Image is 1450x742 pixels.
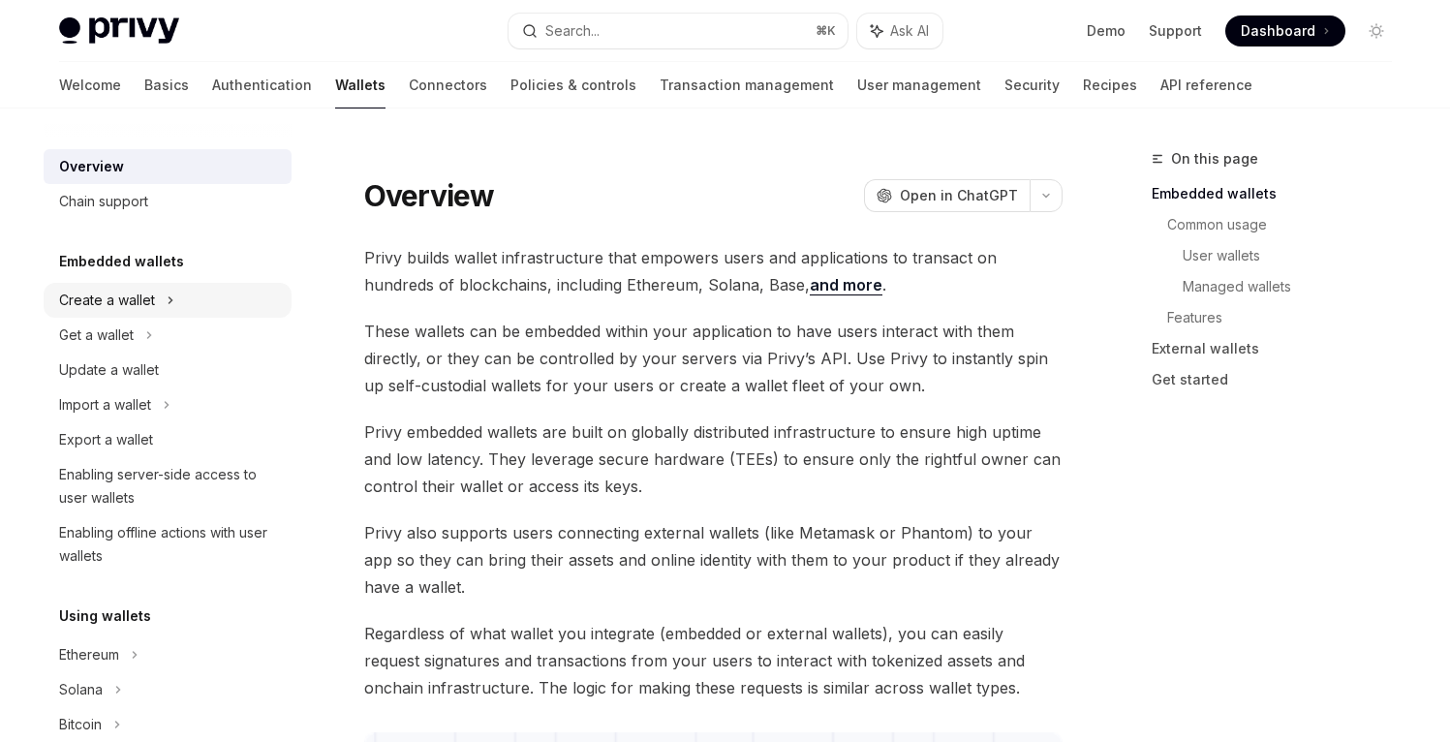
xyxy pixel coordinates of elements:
button: Ask AI [857,14,942,48]
h5: Embedded wallets [59,250,184,273]
div: Overview [59,155,124,178]
span: Privy builds wallet infrastructure that empowers users and applications to transact on hundreds o... [364,244,1063,298]
a: Support [1149,21,1202,41]
a: Common usage [1167,209,1407,240]
button: Search...⌘K [509,14,848,48]
a: Connectors [409,62,487,108]
a: Overview [44,149,292,184]
div: Ethereum [59,643,119,666]
a: Welcome [59,62,121,108]
div: Enabling server-side access to user wallets [59,463,280,510]
div: Enabling offline actions with user wallets [59,521,280,568]
a: Transaction management [660,62,834,108]
a: Dashboard [1225,15,1345,46]
a: User wallets [1183,240,1407,271]
div: Chain support [59,190,148,213]
a: Enabling server-side access to user wallets [44,457,292,515]
div: Create a wallet [59,289,155,312]
a: Demo [1087,21,1126,41]
div: Solana [59,678,103,701]
a: Embedded wallets [1152,178,1407,209]
span: On this page [1171,147,1258,170]
span: These wallets can be embedded within your application to have users interact with them directly, ... [364,318,1063,399]
span: Privy embedded wallets are built on globally distributed infrastructure to ensure high uptime and... [364,418,1063,500]
span: Regardless of what wallet you integrate (embedded or external wallets), you can easily request si... [364,620,1063,701]
a: Update a wallet [44,353,292,387]
span: Privy also supports users connecting external wallets (like Metamask or Phantom) to your app so t... [364,519,1063,601]
a: Chain support [44,184,292,219]
div: Get a wallet [59,324,134,347]
div: Export a wallet [59,428,153,451]
a: Features [1167,302,1407,333]
a: Authentication [212,62,312,108]
button: Open in ChatGPT [864,179,1030,212]
a: Managed wallets [1183,271,1407,302]
div: Import a wallet [59,393,151,417]
a: Export a wallet [44,422,292,457]
a: Security [1004,62,1060,108]
div: Bitcoin [59,713,102,736]
a: Wallets [335,62,386,108]
a: Enabling offline actions with user wallets [44,515,292,573]
h5: Using wallets [59,604,151,628]
img: light logo [59,17,179,45]
div: Update a wallet [59,358,159,382]
span: Open in ChatGPT [900,186,1018,205]
span: Dashboard [1241,21,1315,41]
a: Policies & controls [510,62,636,108]
span: Ask AI [890,21,929,41]
a: Get started [1152,364,1407,395]
a: Recipes [1083,62,1137,108]
a: Basics [144,62,189,108]
span: ⌘ K [816,23,836,39]
h1: Overview [364,178,495,213]
a: API reference [1160,62,1252,108]
a: User management [857,62,981,108]
a: External wallets [1152,333,1407,364]
a: and more [810,275,882,295]
button: Toggle dark mode [1361,15,1392,46]
div: Search... [545,19,600,43]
